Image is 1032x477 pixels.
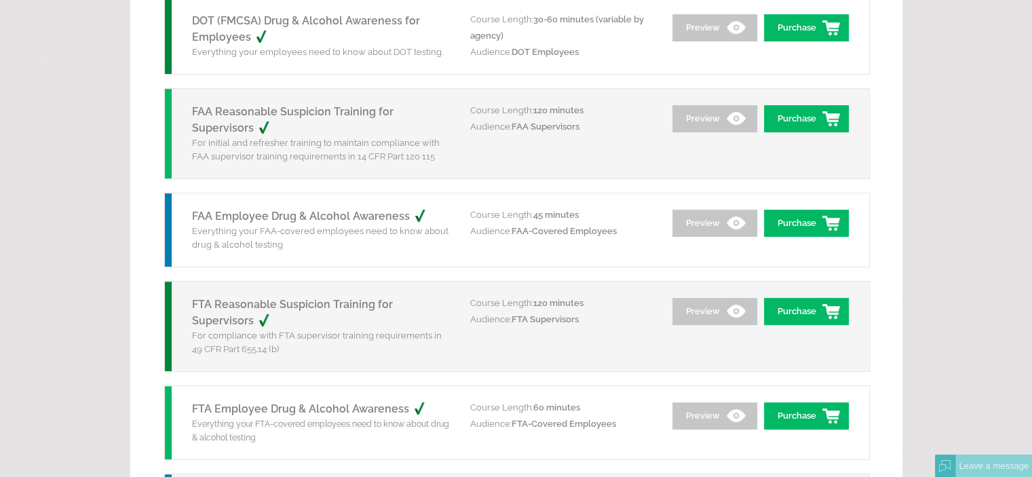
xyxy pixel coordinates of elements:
[470,12,653,44] p: Course Length:
[470,311,653,328] p: Audience:
[512,121,579,132] span: FAA Supervisors
[533,105,584,115] span: 120 minutes
[955,455,1032,477] div: Leave a message
[470,44,653,60] p: Audience:
[672,210,757,237] a: Preview
[672,14,757,41] a: Preview
[192,330,442,354] span: For compliance with FTA supervisor training requirements in 49 CFR Part 655.14 (b)
[470,207,653,223] p: Course Length:
[192,210,440,223] a: FAA Employee Drug & Alcohol Awareness
[192,138,440,161] span: For initial and refresher training to maintain compliance with FAA supervisor training requiremen...
[192,105,394,134] a: FAA Reasonable Suspicion Training for Supervisors
[192,45,450,59] p: Everything your employees need to know about DOT testing.
[939,460,951,472] img: Offline
[470,223,653,240] p: Audience:
[192,14,420,43] a: DOT (FMCSA) Drug & Alcohol Awareness for Employees
[192,298,393,327] a: FTA Reasonable Suspicion Training for Supervisors
[764,14,849,41] a: Purchase
[470,416,653,432] p: Audience:
[512,47,579,57] span: DOT Employees
[764,402,849,430] a: Purchase
[512,226,617,236] span: FAA-Covered Employees
[470,295,653,311] p: Course Length:
[672,298,757,325] a: Preview
[470,400,653,416] p: Course Length:
[533,402,580,413] span: 60 minutes
[672,105,757,132] a: Preview
[512,419,616,429] span: FTA-Covered Employees
[192,419,449,442] span: Everything your FTA-covered employees need to know about drug & alcohol testing
[192,402,440,415] a: FTA Employee Drug & Alcohol Awareness
[470,102,653,119] p: Course Length:
[533,210,579,220] span: 45 minutes
[672,402,757,430] a: Preview
[533,298,584,308] span: 120 minutes
[192,225,450,252] p: Everything your FAA-covered employees need to know about drug & alcohol testing
[512,314,579,324] span: FTA Supervisors
[764,105,849,132] a: Purchase
[764,210,849,237] a: Purchase
[764,298,849,325] a: Purchase
[470,119,653,135] p: Audience:
[470,14,644,41] span: 30-60 minutes (variable by agency)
